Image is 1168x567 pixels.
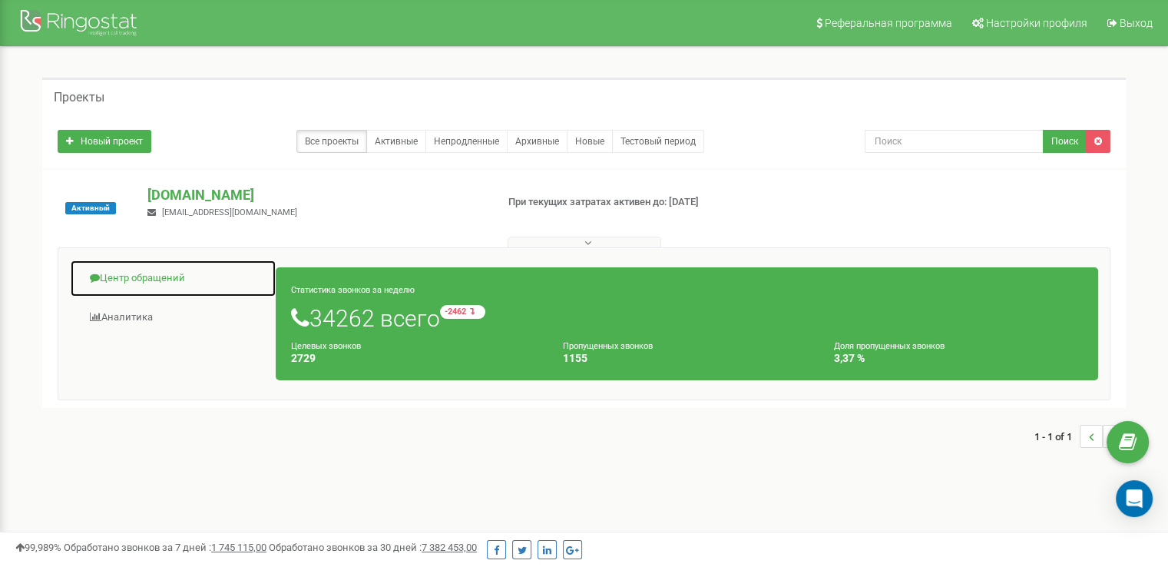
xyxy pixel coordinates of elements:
[425,130,508,153] a: Непродленные
[834,341,945,351] small: Доля пропущенных звонков
[1120,17,1153,29] span: Выход
[986,17,1087,29] span: Настройки профиля
[291,305,1083,331] h1: 34262 всего
[54,91,104,104] h5: Проекты
[834,353,1083,364] h4: 3,37 %
[162,207,297,217] span: [EMAIL_ADDRESS][DOMAIN_NAME]
[291,285,415,295] small: Статистика звонков за неделю
[296,130,367,153] a: Все проекты
[291,353,540,364] h4: 2729
[1043,130,1087,153] button: Поиск
[64,542,266,553] span: Обработано звонков за 7 дней :
[1034,425,1080,448] span: 1 - 1 of 1
[147,185,483,205] p: [DOMAIN_NAME]
[865,130,1044,153] input: Поиск
[825,17,952,29] span: Реферальная программа
[567,130,613,153] a: Новые
[1116,480,1153,517] div: Open Intercom Messenger
[70,260,276,297] a: Центр обращений
[65,202,116,214] span: Активный
[563,341,653,351] small: Пропущенных звонков
[1034,409,1126,463] nav: ...
[612,130,704,153] a: Тестовый период
[70,299,276,337] a: Аналитика
[15,542,61,553] span: 99,989%
[211,542,266,553] u: 1 745 115,00
[366,130,426,153] a: Активные
[422,542,477,553] u: 7 382 453,00
[291,341,361,351] small: Целевых звонков
[440,305,485,319] small: -2462
[508,195,754,210] p: При текущих затратах активен до: [DATE]
[58,130,151,153] a: Новый проект
[269,542,477,553] span: Обработано звонков за 30 дней :
[507,130,567,153] a: Архивные
[563,353,812,364] h4: 1155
